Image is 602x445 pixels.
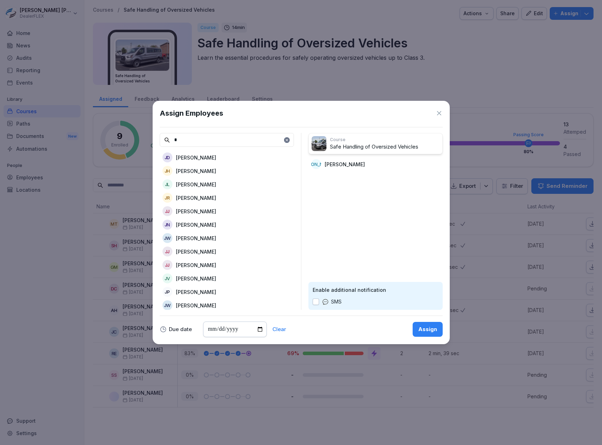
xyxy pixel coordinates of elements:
div: JJ [163,260,172,270]
p: Course [330,137,439,143]
div: JH [163,166,172,176]
h1: Assign Employees [160,108,223,119]
p: [PERSON_NAME] [176,235,216,242]
div: JJ [163,206,172,216]
p: [PERSON_NAME] [176,208,216,215]
div: JV [163,273,172,283]
div: JR [163,193,172,203]
p: Safe Handling of Oversized Vehicles [330,143,439,151]
p: Due date [169,327,192,332]
div: JW [163,300,172,310]
p: [PERSON_NAME] [176,154,216,161]
div: JJ [163,247,172,256]
div: JD [163,152,172,162]
p: [PERSON_NAME] [176,261,216,269]
p: [PERSON_NAME] [176,167,216,175]
div: Assign [418,325,437,333]
button: Clear [272,327,286,332]
p: SMS [331,298,342,306]
div: [PERSON_NAME] [311,159,321,169]
div: JN [163,220,172,230]
div: JW [163,233,172,243]
p: [PERSON_NAME] [176,248,216,255]
div: JL [163,179,172,189]
p: [PERSON_NAME] [325,161,365,168]
p: [PERSON_NAME] [176,194,216,202]
p: [PERSON_NAME] [176,181,216,188]
p: [PERSON_NAME] [176,288,216,296]
button: Assign [413,322,443,337]
div: JP [163,287,172,297]
p: Enable additional notification [313,286,438,294]
p: [PERSON_NAME] [176,302,216,309]
p: [PERSON_NAME] [176,221,216,229]
p: [PERSON_NAME] [176,275,216,282]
